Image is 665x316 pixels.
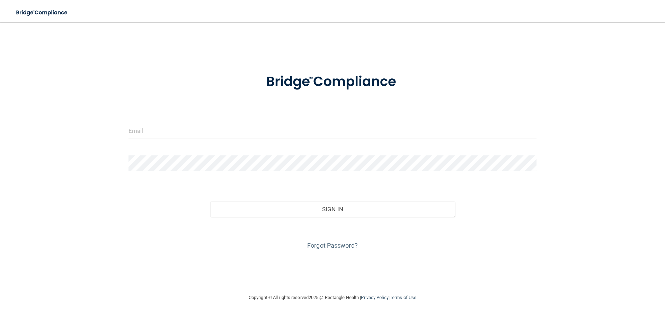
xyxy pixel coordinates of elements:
[128,123,537,138] input: Email
[307,242,358,249] a: Forgot Password?
[206,287,459,309] div: Copyright © All rights reserved 2025 @ Rectangle Health | |
[210,202,455,217] button: Sign In
[390,295,416,300] a: Terms of Use
[252,64,413,100] img: bridge_compliance_login_screen.278c3ca4.svg
[10,6,74,20] img: bridge_compliance_login_screen.278c3ca4.svg
[361,295,388,300] a: Privacy Policy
